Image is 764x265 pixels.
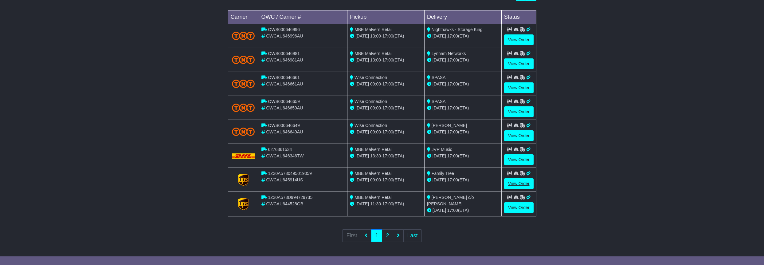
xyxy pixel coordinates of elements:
span: OWCAU646649AU [266,129,303,134]
a: Last [403,229,422,242]
span: 17:00 [382,105,393,110]
div: - (ETA) [350,81,422,87]
div: (ETA) [427,153,499,159]
td: OWC / Carrier # [259,10,347,24]
div: - (ETA) [350,57,422,63]
img: TNT_Domestic.png [232,32,255,40]
span: 13:00 [370,34,381,38]
span: [DATE] [355,177,369,182]
img: TNT_Domestic.png [232,128,255,136]
span: [DATE] [433,177,446,182]
div: - (ETA) [350,201,422,207]
div: - (ETA) [350,177,422,183]
span: [DATE] [355,81,369,86]
span: [PERSON_NAME] [432,123,467,128]
span: Wise Connection [355,99,387,104]
div: (ETA) [427,105,499,111]
span: [DATE] [433,34,446,38]
span: 09:00 [370,105,381,110]
td: Delivery [424,10,501,24]
span: OWS000646661 [268,75,300,80]
span: [PERSON_NAME] c/o [PERSON_NAME] [427,195,474,206]
a: View Order [504,130,534,141]
div: (ETA) [427,33,499,39]
span: JVR Music [432,147,452,152]
span: MBE Malvern Retail [355,171,393,176]
img: GetCarrierServiceLogo [238,174,249,186]
span: SPASA [432,75,446,80]
span: 11:30 [370,201,381,206]
a: 2 [382,229,393,242]
span: MBE Malvern Retail [355,27,393,32]
div: (ETA) [427,57,499,63]
span: 17:00 [447,105,458,110]
span: [DATE] [355,129,369,134]
span: OWCAU644528GB [266,201,303,206]
span: Family Tree [432,171,454,176]
span: OWS000646659 [268,99,300,104]
a: View Order [504,106,534,117]
span: SPASA [432,99,446,104]
span: 13:30 [370,153,381,158]
span: MBE Malvern Retail [355,51,393,56]
span: OWCAU646661AU [266,81,303,86]
span: OWCAU646981AU [266,57,303,62]
span: 17:00 [382,34,393,38]
img: TNT_Domestic.png [232,104,255,112]
div: (ETA) [427,129,499,135]
a: View Order [504,34,534,45]
div: (ETA) [427,81,499,87]
span: 17:00 [447,129,458,134]
span: OWCAU646346TW [266,153,304,158]
a: View Order [504,202,534,213]
img: DHL.png [232,153,255,158]
span: Wise Connection [355,75,387,80]
span: 17:00 [447,34,458,38]
span: [DATE] [433,129,446,134]
span: [DATE] [433,57,446,62]
span: OWS000646996 [268,27,300,32]
div: (ETA) [427,177,499,183]
span: 17:00 [382,81,393,86]
span: OWCAU645914US [266,177,303,182]
span: 09:00 [370,81,381,86]
span: [DATE] [355,201,369,206]
span: OWS000646981 [268,51,300,56]
a: View Order [504,58,534,69]
span: 17:00 [382,177,393,182]
td: Pickup [347,10,425,24]
div: - (ETA) [350,33,422,39]
span: MBE Malvern Retail [355,147,393,152]
span: 17:00 [382,57,393,62]
span: 17:00 [447,81,458,86]
span: 1Z30A5730495019059 [268,171,311,176]
span: [DATE] [355,34,369,38]
td: Status [501,10,536,24]
span: 13:00 [370,57,381,62]
span: [DATE] [355,57,369,62]
div: - (ETA) [350,129,422,135]
td: Carrier [228,10,259,24]
div: (ETA) [427,207,499,214]
a: View Order [504,82,534,93]
div: - (ETA) [350,105,422,111]
span: [DATE] [433,105,446,110]
span: MBE Malvern Retail [355,195,393,200]
span: [DATE] [355,153,369,158]
span: 6276361534 [268,147,292,152]
span: [DATE] [355,105,369,110]
span: 17:00 [447,57,458,62]
a: View Order [504,178,534,189]
img: GetCarrierServiceLogo [238,198,249,210]
span: 17:00 [382,129,393,134]
span: OWCAU646659AU [266,105,303,110]
span: 09:00 [370,129,381,134]
a: View Order [504,154,534,165]
span: 1Z30A573D994729735 [268,195,312,200]
span: [DATE] [433,208,446,213]
span: OWCAU646996AU [266,34,303,38]
span: [DATE] [433,153,446,158]
a: 1 [371,229,382,242]
img: TNT_Domestic.png [232,80,255,88]
span: [DATE] [433,81,446,86]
